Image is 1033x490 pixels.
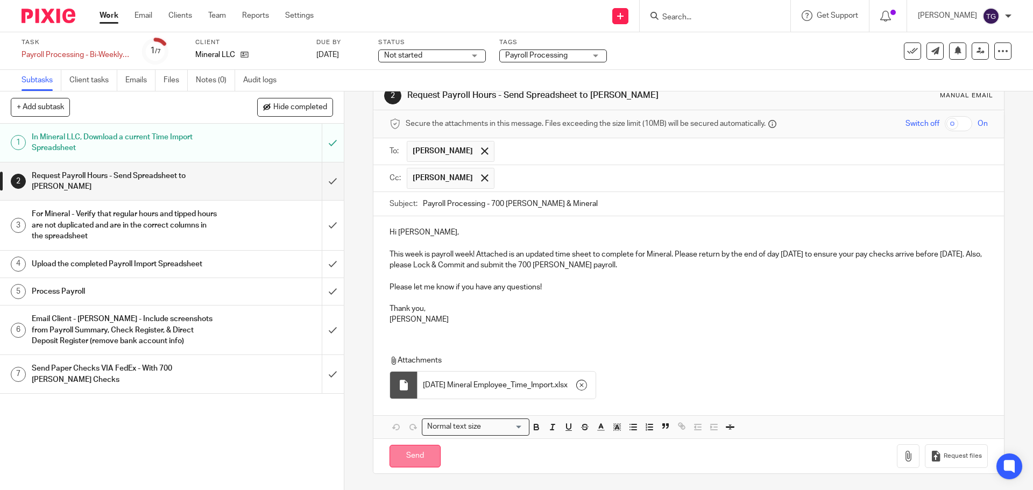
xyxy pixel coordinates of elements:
[390,314,987,325] p: [PERSON_NAME]
[413,173,473,183] span: [PERSON_NAME]
[418,372,596,399] div: .
[11,135,26,150] div: 1
[940,91,993,100] div: Manual email
[390,146,401,157] label: To:
[150,45,161,57] div: 1
[378,38,486,47] label: Status
[413,146,473,157] span: [PERSON_NAME]
[135,10,152,21] a: Email
[196,70,235,91] a: Notes (0)
[32,206,218,244] h1: For Mineral - Verify that regular hours and tipped hours are not duplicated and are in the correc...
[390,238,987,271] p: This week is payroll week! Attached is an updated time sheet to complete for Mineral. Please retu...
[505,52,568,59] span: Payroll Processing
[11,98,70,116] button: + Add subtask
[407,90,712,101] h1: Request Payroll Hours - Send Spreadsheet to [PERSON_NAME]
[11,367,26,382] div: 7
[484,421,523,432] input: Search for option
[195,38,303,47] label: Client
[384,87,401,104] div: 2
[257,98,333,116] button: Hide completed
[195,49,235,60] p: Mineral LLC
[925,444,987,468] button: Request files
[661,13,758,23] input: Search
[390,198,418,209] label: Subject:
[390,445,441,468] input: Send
[423,380,553,390] span: [DATE] Mineral Employee_Time_Import
[817,12,858,19] span: Get Support
[918,10,977,21] p: [PERSON_NAME]
[243,70,285,91] a: Audit logs
[164,70,188,91] a: Files
[390,355,967,366] p: Attachments
[32,168,218,195] h1: Request Payroll Hours - Send Spreadsheet to [PERSON_NAME]
[208,10,226,21] a: Team
[155,48,161,54] small: /7
[285,10,314,21] a: Settings
[69,70,117,91] a: Client tasks
[390,271,987,293] p: Please let me know if you have any questions!
[32,129,218,157] h1: In Mineral LLC, Download a current Time Import Spreadsheet
[32,311,218,349] h1: Email Client - [PERSON_NAME] - Include screenshots from Payroll Summary, Check Register, & Direct...
[11,174,26,189] div: 2
[316,51,339,59] span: [DATE]
[406,118,766,129] span: Secure the attachments in this message. Files exceeding the size limit (10MB) will be secured aut...
[32,256,218,272] h1: Upload the completed Payroll Import Spreadsheet
[422,418,529,435] div: Search for option
[905,118,939,129] span: Switch off
[22,70,61,91] a: Subtasks
[11,257,26,272] div: 4
[22,38,129,47] label: Task
[11,323,26,338] div: 6
[982,8,1000,25] img: svg%3E
[390,293,987,315] p: Thank you,
[100,10,118,21] a: Work
[424,421,483,432] span: Normal text size
[499,38,607,47] label: Tags
[168,10,192,21] a: Clients
[273,103,327,112] span: Hide completed
[22,49,129,60] div: Payroll Processing - Bi-Weekly - Mineral LLC
[978,118,988,129] span: On
[32,360,218,388] h1: Send Paper Checks VIA FedEx - With 700 [PERSON_NAME] Checks
[944,452,982,460] span: Request files
[316,38,365,47] label: Due by
[11,284,26,299] div: 5
[390,173,401,183] label: Cc:
[242,10,269,21] a: Reports
[125,70,155,91] a: Emails
[11,218,26,233] div: 3
[384,52,422,59] span: Not started
[32,283,218,300] h1: Process Payroll
[555,380,568,390] span: xlsx
[390,227,987,238] p: Hi [PERSON_NAME],
[22,9,75,23] img: Pixie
